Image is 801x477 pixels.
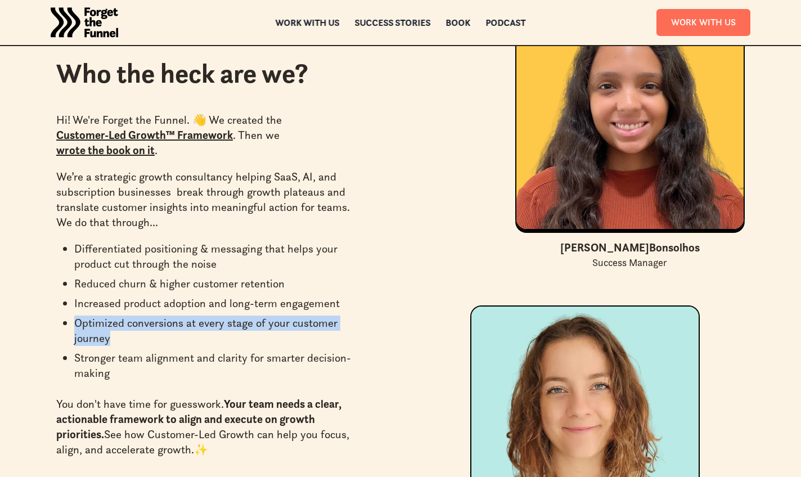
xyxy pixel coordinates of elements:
[56,128,233,142] a: Customer-Led Growth™ Framework
[74,350,361,381] li: Stronger team alignment and clarity for smarter decision-making
[446,19,471,26] a: Book
[56,397,361,457] p: You don't have time for guesswork. See how Customer-Led Growth can help you focus, align, and acc...
[194,442,208,457] strong: ✨
[560,239,700,256] div: [PERSON_NAME]
[56,112,361,158] p: Hi! We're Forget the Funnel. 👋 We created the . Then we .
[355,19,431,26] a: Success Stories
[74,276,361,291] li: Reduced churn & higher customer retention
[74,296,361,311] li: Increased product adoption and long-term engagement
[276,19,340,26] a: Work with us
[56,57,395,90] h2: Who the heck are we?
[56,169,361,230] p: We’re a strategic growth consultancy helping SaaS, AI, and subscription businesses break through ...
[74,316,361,346] li: Optimized conversions at every stage of your customer journey
[656,9,750,35] a: Work With Us
[649,240,700,255] strong: Bonsolhos
[56,397,341,442] strong: Your team needs a clear, actionable framework to align and execute on growth priorities.
[56,143,155,157] a: wrote the book on it
[486,19,526,26] a: Podcast
[74,241,361,272] li: Differentiated positioning & messaging that helps your product cut through the noise
[592,256,667,269] div: Success Manager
